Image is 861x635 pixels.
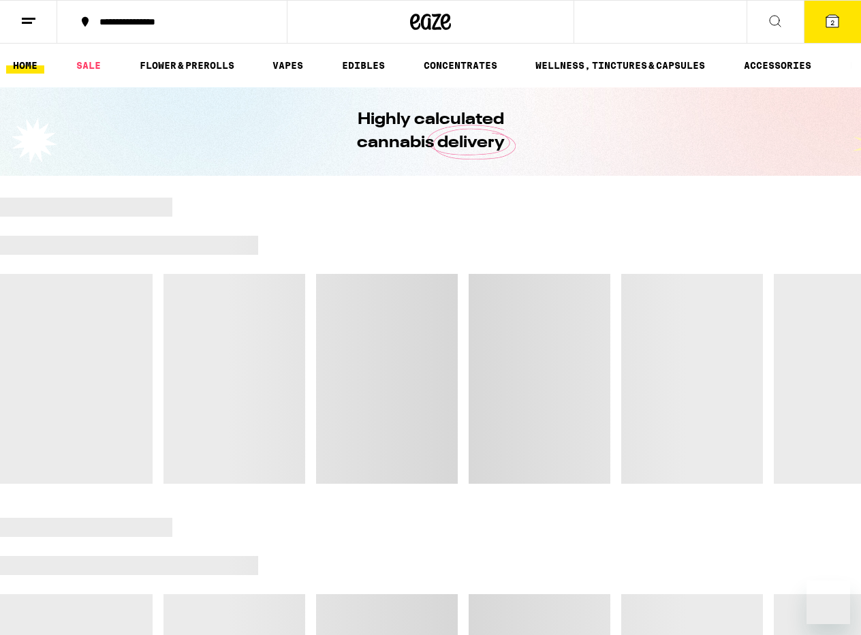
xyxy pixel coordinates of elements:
[318,108,543,155] h1: Highly calculated cannabis delivery
[417,57,504,74] a: CONCENTRATES
[335,57,392,74] a: EDIBLES
[6,57,44,74] a: HOME
[133,57,241,74] a: FLOWER & PREROLLS
[69,57,108,74] a: SALE
[804,1,861,43] button: 2
[266,57,310,74] a: VAPES
[807,580,850,624] iframe: Button to launch messaging window
[737,57,818,74] a: ACCESSORIES
[529,57,712,74] a: WELLNESS, TINCTURES & CAPSULES
[830,18,834,27] span: 2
